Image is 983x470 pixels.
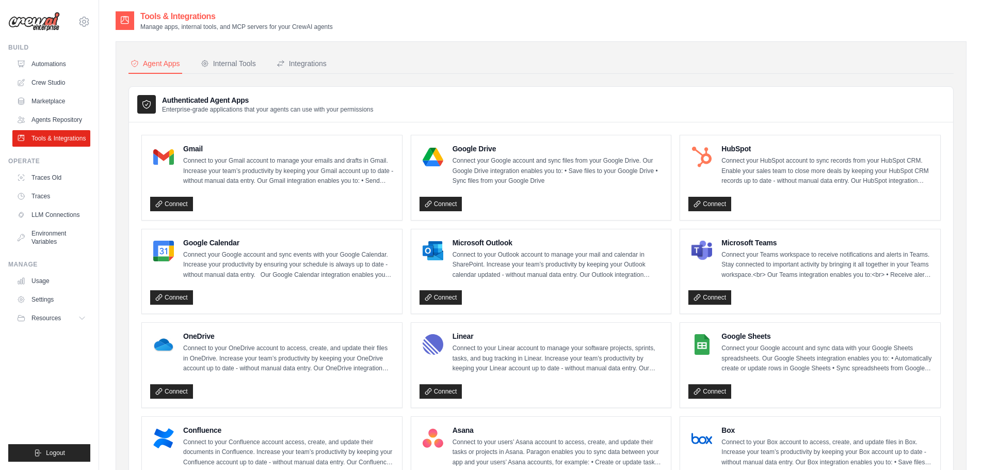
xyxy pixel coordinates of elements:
[420,290,462,305] a: Connect
[8,157,90,165] div: Operate
[162,95,374,105] h3: Authenticated Agent Apps
[199,54,258,74] button: Internal Tools
[453,331,663,341] h4: Linear
[721,250,932,280] p: Connect your Teams workspace to receive notifications and alerts in Teams. Stay connected to impo...
[128,54,182,74] button: Agent Apps
[12,169,90,186] a: Traces Old
[153,241,174,261] img: Google Calendar Logo
[721,238,932,248] h4: Microsoft Teams
[423,428,443,449] img: Asana Logo
[721,156,932,186] p: Connect your HubSpot account to sync records from your HubSpot CRM. Enable your sales team to clo...
[31,314,61,322] span: Resources
[131,58,180,69] div: Agent Apps
[423,147,443,167] img: Google Drive Logo
[8,444,90,462] button: Logout
[691,241,712,261] img: Microsoft Teams Logo
[12,56,90,72] a: Automations
[12,291,90,308] a: Settings
[201,58,256,69] div: Internal Tools
[12,188,90,205] a: Traces
[140,10,333,23] h2: Tools & Integrations
[183,437,394,468] p: Connect to your Confluence account access, create, and update their documents in Confluence. Incr...
[150,197,193,211] a: Connect
[721,144,932,154] h4: HubSpot
[721,437,932,468] p: Connect to your Box account to access, create, and update files in Box. Increase your team’s prod...
[275,54,329,74] button: Integrations
[691,334,712,355] img: Google Sheets Logo
[453,425,663,435] h4: Asana
[183,250,394,280] p: Connect your Google account and sync events with your Google Calendar. Increase your productivity...
[688,197,731,211] a: Connect
[721,425,932,435] h4: Box
[453,343,663,374] p: Connect to your Linear account to manage your software projects, sprints, tasks, and bug tracking...
[12,74,90,91] a: Crew Studio
[931,420,983,470] iframe: Chat Widget
[688,384,731,399] a: Connect
[8,260,90,269] div: Manage
[46,449,65,457] span: Logout
[688,290,731,305] a: Connect
[183,331,394,341] h4: OneDrive
[8,43,90,52] div: Build
[183,144,394,154] h4: Gmail
[150,384,193,399] a: Connect
[453,437,663,468] p: Connect to your users’ Asana account to access, create, and update their tasks or projects in Asa...
[140,23,333,31] p: Manage apps, internal tools, and MCP servers for your CrewAI agents
[183,425,394,435] h4: Confluence
[153,428,174,449] img: Confluence Logo
[453,238,663,248] h4: Microsoft Outlook
[12,207,90,223] a: LLM Connections
[153,334,174,355] img: OneDrive Logo
[12,93,90,109] a: Marketplace
[453,250,663,280] p: Connect to your Outlook account to manage your mail and calendar in SharePoint. Increase your tea...
[691,428,712,449] img: Box Logo
[183,343,394,374] p: Connect to your OneDrive account to access, create, and update their files in OneDrive. Increase ...
[12,273,90,289] a: Usage
[453,156,663,186] p: Connect your Google account and sync files from your Google Drive. Our Google Drive integration e...
[150,290,193,305] a: Connect
[8,12,60,32] img: Logo
[12,310,90,326] button: Resources
[420,197,462,211] a: Connect
[423,334,443,355] img: Linear Logo
[12,225,90,250] a: Environment Variables
[12,130,90,147] a: Tools & Integrations
[721,343,932,374] p: Connect your Google account and sync data with your Google Sheets spreadsheets. Our Google Sheets...
[183,156,394,186] p: Connect to your Gmail account to manage your emails and drafts in Gmail. Increase your team’s pro...
[162,105,374,114] p: Enterprise-grade applications that your agents can use with your permissions
[153,147,174,167] img: Gmail Logo
[691,147,712,167] img: HubSpot Logo
[277,58,327,69] div: Integrations
[12,112,90,128] a: Agents Repository
[423,241,443,261] img: Microsoft Outlook Logo
[453,144,663,154] h4: Google Drive
[420,384,462,399] a: Connect
[183,238,394,248] h4: Google Calendar
[721,331,932,341] h4: Google Sheets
